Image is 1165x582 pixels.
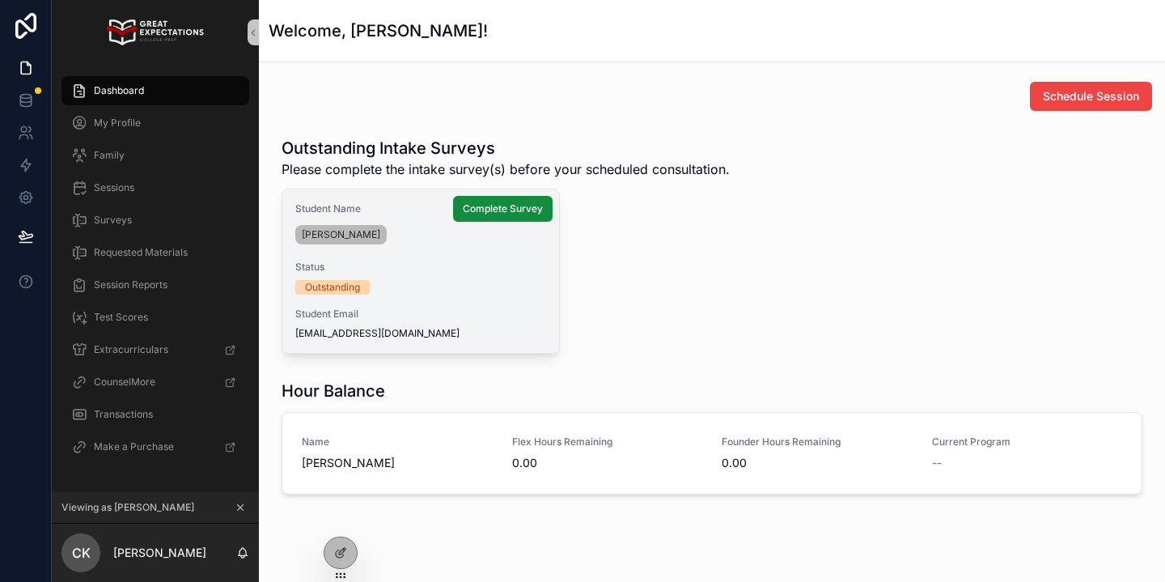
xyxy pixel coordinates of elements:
span: -- [932,455,942,471]
span: Founder Hours Remaining [722,435,913,448]
div: Outstanding [305,280,360,295]
a: Dashboard [61,76,249,105]
a: Surveys [61,206,249,235]
span: Flex Hours Remaining [512,435,703,448]
a: Family [61,141,249,170]
a: CounselMore [61,367,249,397]
span: [EMAIL_ADDRESS][DOMAIN_NAME] [295,327,546,340]
span: Requested Materials [94,246,188,259]
span: CounselMore [94,376,155,389]
span: Family [94,149,125,162]
a: Make a Purchase [61,432,249,461]
span: Current Program [932,435,1123,448]
h1: Outstanding Intake Surveys [282,137,730,159]
a: My Profile [61,108,249,138]
span: [PERSON_NAME] [302,228,380,241]
span: [PERSON_NAME] [302,455,493,471]
a: Requested Materials [61,238,249,267]
span: CK [72,543,91,563]
span: Student Email [295,308,546,321]
div: scrollable content [52,65,259,482]
span: 0.00 [512,455,703,471]
span: Surveys [94,214,132,227]
a: Session Reports [61,270,249,299]
span: Session Reports [94,278,167,291]
span: Schedule Session [1043,88,1139,104]
span: Complete Survey [463,202,543,215]
span: 0.00 [722,455,913,471]
button: Complete Survey [453,196,553,222]
span: Extracurriculars [94,343,168,356]
span: Test Scores [94,311,148,324]
span: Dashboard [94,84,144,97]
img: App logo [107,19,203,45]
span: Viewing as [PERSON_NAME] [61,501,194,514]
h1: Welcome, [PERSON_NAME]! [269,19,488,42]
span: Name [302,435,493,448]
a: Transactions [61,400,249,429]
span: Status [295,261,546,274]
a: Test Scores [61,303,249,332]
p: [PERSON_NAME] [113,545,206,561]
a: Sessions [61,173,249,202]
span: Make a Purchase [94,440,174,453]
a: Extracurriculars [61,335,249,364]
span: Sessions [94,181,134,194]
span: My Profile [94,117,141,130]
h1: Hour Balance [282,380,385,402]
span: Transactions [94,408,153,421]
a: [PERSON_NAME] [295,225,387,244]
span: Student Name [295,202,546,215]
span: Please complete the intake survey(s) before your scheduled consultation. [282,159,730,179]
button: Schedule Session [1030,82,1152,111]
